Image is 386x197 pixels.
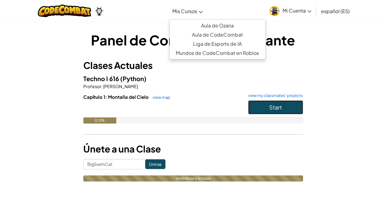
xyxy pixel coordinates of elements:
a: Mundos de CodeCombat en Roblox [170,48,265,58]
a: view my classmates' projects [245,94,303,98]
a: Mis Cursos [169,3,206,19]
span: Capítulo 1: Montaña del Cielo [83,94,150,100]
span: Profesor [83,84,101,89]
span: Start [269,104,282,111]
h1: Panel de Control del Estudiante [83,30,303,49]
a: Liga de Esports de IA [170,39,265,48]
a: español (ES) [318,3,353,19]
div: 0.0% [83,117,116,124]
span: Mi Cuenta [283,7,311,14]
h3: Únete a una Clase [83,142,303,156]
input: Unirse [145,159,165,169]
input: <Enter Class Code> [83,159,145,169]
h3: Clases Actuales [83,59,303,72]
span: Mis Cursos [172,8,197,14]
span: : [101,84,103,89]
button: Start [248,100,303,114]
a: Mi Cuenta [266,1,314,20]
span: (Python) [120,75,146,82]
img: CodeCombat logo [38,5,91,17]
img: avatar [269,6,280,16]
a: view map [150,95,170,100]
span: [PERSON_NAME] [103,84,138,89]
div: Uniéndose a la clase [83,175,303,181]
a: Aula de CodeCombat [170,30,265,39]
span: Techno I 616 [83,75,120,82]
span: español (ES) [321,8,350,14]
img: Ozaria [94,6,104,16]
a: Aula de Ozaria [170,21,265,30]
